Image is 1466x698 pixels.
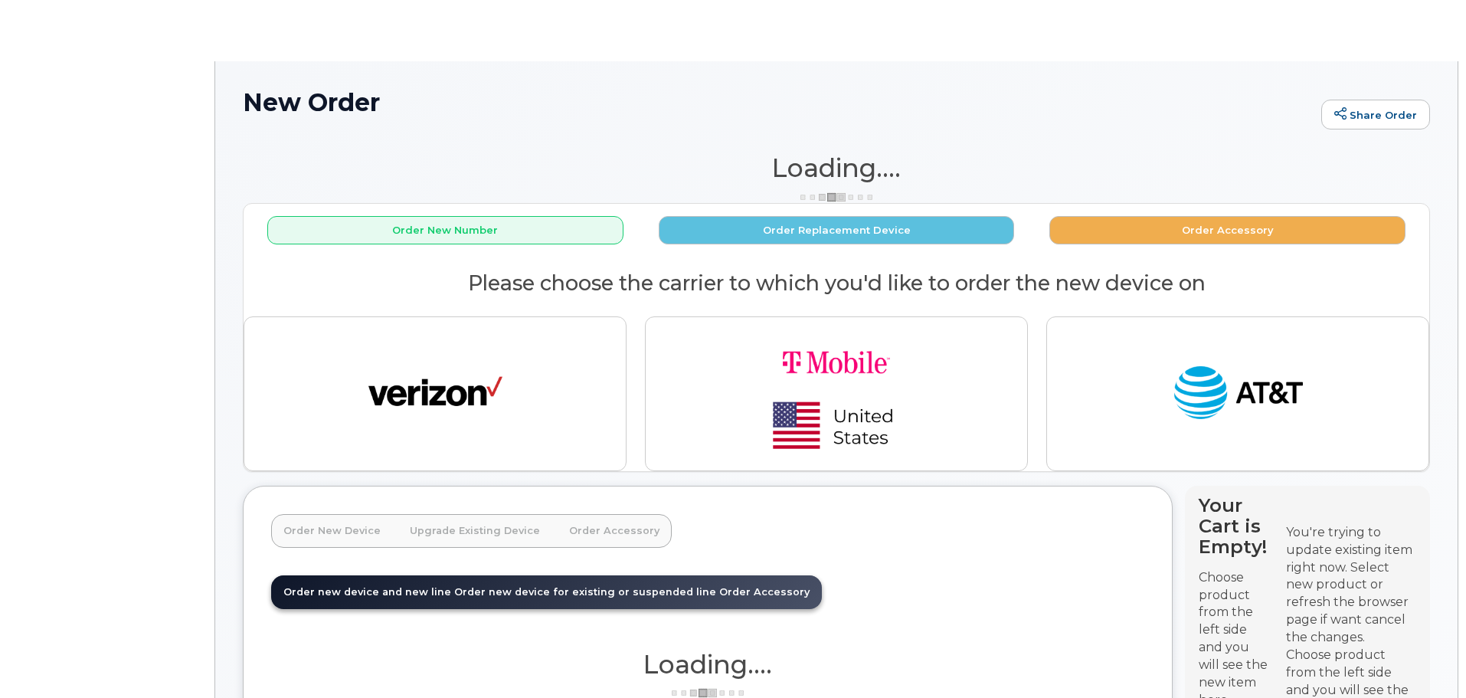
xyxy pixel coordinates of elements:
img: at_t-fb3d24644a45acc70fc72cc47ce214d34099dfd970ee3ae2334e4251f9d920fd.png [1171,359,1305,428]
div: You're trying to update existing item right now. Select new product or refresh the browser page i... [1286,524,1416,647]
a: Upgrade Existing Device [398,514,552,548]
span: Order new device for existing or suspended line [454,586,716,598]
span: Order Accessory [719,586,810,598]
h2: Please choose the carrier to which you'd like to order the new device on [244,272,1429,295]
button: Order New Number [267,216,623,244]
a: Order Accessory [557,514,672,548]
img: ajax-loader-3a6953c30dc77f0bf724df975f13086db4f4c1262e45940f03d1251963f1bf2e.gif [798,192,875,203]
button: Order Accessory [1049,216,1405,244]
span: Order new device and new line [283,586,451,598]
img: verizon-ab2890fd1dd4a6c9cf5f392cd2db4626a3dae38ee8226e09bcb5c993c4c79f81.png [368,359,502,428]
h4: Your Cart is Empty! [1199,495,1272,557]
button: Order Replacement Device [659,216,1015,244]
a: Order New Device [271,514,393,548]
img: t-mobile-78392d334a420d5b7f0e63d4fa81f6287a21d394dc80d677554bb55bbab1186f.png [729,329,944,458]
h1: Loading.... [243,154,1430,182]
h1: Loading.... [271,650,1144,678]
a: Share Order [1321,100,1430,130]
h1: New Order [243,89,1314,116]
